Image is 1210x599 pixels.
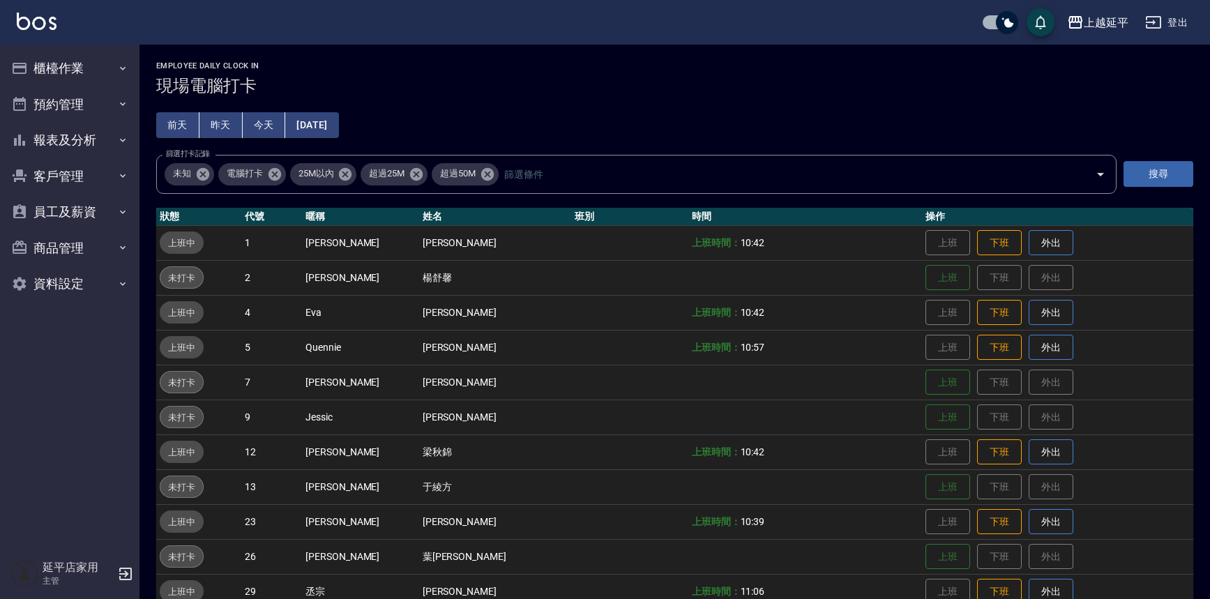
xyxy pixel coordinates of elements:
button: 外出 [1029,335,1073,361]
button: 外出 [1029,439,1073,465]
div: 上越延平 [1084,14,1128,31]
span: 電腦打卡 [218,167,271,181]
button: 今天 [243,112,286,138]
button: 下班 [977,230,1022,256]
button: 搜尋 [1124,161,1193,187]
p: 主管 [43,575,114,587]
th: 操作 [922,208,1193,226]
button: 外出 [1029,230,1073,256]
b: 上班時間： [692,342,741,353]
button: 前天 [156,112,199,138]
span: 超過50M [432,167,484,181]
th: 代號 [241,208,302,226]
span: 未打卡 [160,549,203,564]
button: 報表及分析 [6,122,134,158]
span: 10:42 [741,237,765,248]
td: 26 [241,539,302,574]
span: 未打卡 [160,375,203,390]
td: [PERSON_NAME] [302,469,419,504]
td: 梁秋錦 [419,434,571,469]
button: 上班 [925,474,970,500]
input: 篩選條件 [501,162,1071,186]
img: Person [11,560,39,588]
td: [PERSON_NAME] [302,434,419,469]
td: [PERSON_NAME] [302,504,419,539]
td: [PERSON_NAME] [419,504,571,539]
span: 25M以內 [290,167,342,181]
label: 篩選打卡記錄 [166,149,210,159]
span: 上班中 [160,515,204,529]
button: 上班 [925,404,970,430]
td: [PERSON_NAME] [419,225,571,260]
td: [PERSON_NAME] [419,330,571,365]
button: 外出 [1029,509,1073,535]
th: 時間 [688,208,922,226]
button: 資料設定 [6,266,134,302]
td: [PERSON_NAME] [302,225,419,260]
td: [PERSON_NAME] [302,365,419,400]
button: 上班 [925,544,970,570]
b: 上班時間： [692,586,741,597]
td: 5 [241,330,302,365]
span: 上班中 [160,305,204,320]
span: 未打卡 [160,271,203,285]
td: Eva [302,295,419,330]
td: 葉[PERSON_NAME] [419,539,571,574]
span: 11:06 [741,586,765,597]
button: 預約管理 [6,86,134,123]
div: 未知 [165,163,214,185]
span: 未打卡 [160,480,203,494]
div: 電腦打卡 [218,163,286,185]
span: 上班中 [160,584,204,599]
span: 10:42 [741,307,765,318]
button: 登出 [1140,10,1193,36]
span: 上班中 [160,340,204,355]
button: 下班 [977,335,1022,361]
button: 上班 [925,370,970,395]
button: 員工及薪資 [6,194,134,230]
th: 姓名 [419,208,571,226]
td: 7 [241,365,302,400]
b: 上班時間： [692,307,741,318]
button: save [1027,8,1054,36]
td: [PERSON_NAME] [419,295,571,330]
th: 暱稱 [302,208,419,226]
td: [PERSON_NAME] [302,260,419,295]
button: 櫃檯作業 [6,50,134,86]
b: 上班時間： [692,516,741,527]
td: 1 [241,225,302,260]
td: [PERSON_NAME] [419,400,571,434]
button: 昨天 [199,112,243,138]
button: 外出 [1029,300,1073,326]
td: 12 [241,434,302,469]
span: 上班中 [160,445,204,460]
td: 23 [241,504,302,539]
h2: Employee Daily Clock In [156,61,1193,70]
span: 10:57 [741,342,765,353]
td: 楊舒馨 [419,260,571,295]
span: 未打卡 [160,410,203,425]
button: 下班 [977,439,1022,465]
button: 下班 [977,300,1022,326]
td: [PERSON_NAME] [302,539,419,574]
h5: 延平店家用 [43,561,114,575]
b: 上班時間： [692,446,741,457]
td: 4 [241,295,302,330]
button: 上班 [925,265,970,291]
td: 9 [241,400,302,434]
span: 上班中 [160,236,204,250]
span: 10:39 [741,516,765,527]
button: 商品管理 [6,230,134,266]
span: 未知 [165,167,199,181]
td: 2 [241,260,302,295]
img: Logo [17,13,56,30]
th: 班別 [571,208,688,226]
div: 超過25M [361,163,428,185]
td: Quennie [302,330,419,365]
span: 超過25M [361,167,413,181]
div: 超過50M [432,163,499,185]
td: Jessic [302,400,419,434]
th: 狀態 [156,208,241,226]
div: 25M以內 [290,163,357,185]
button: 客戶管理 [6,158,134,195]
